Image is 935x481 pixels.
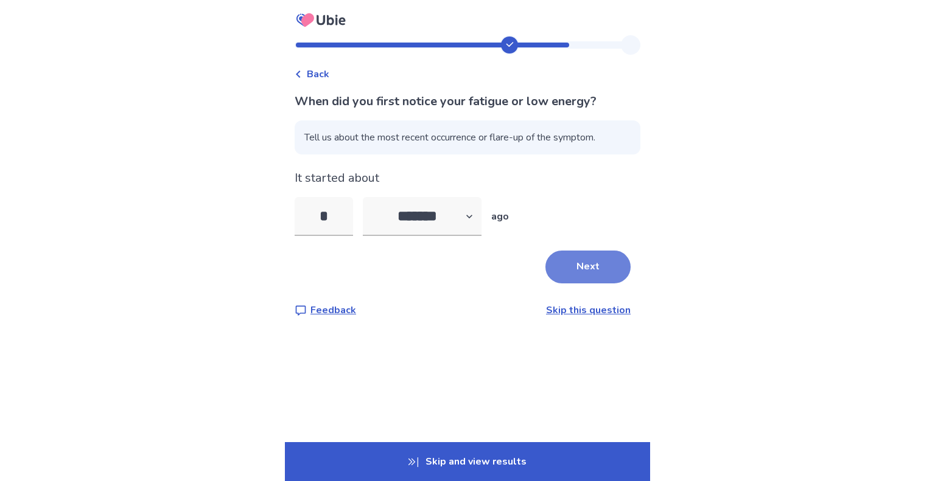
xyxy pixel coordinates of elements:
p: It started about [295,169,640,187]
p: Skip and view results [285,442,650,481]
button: Next [545,251,631,283]
p: Feedback [310,303,356,317]
span: Tell us about the most recent occurrence or flare-up of the symptom. [295,120,640,154]
p: ago [491,209,509,224]
p: When did you first notice your fatigue or low energy? [295,92,640,111]
a: Feedback [295,303,356,317]
span: Back [307,67,329,81]
a: Skip this question [546,303,631,317]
